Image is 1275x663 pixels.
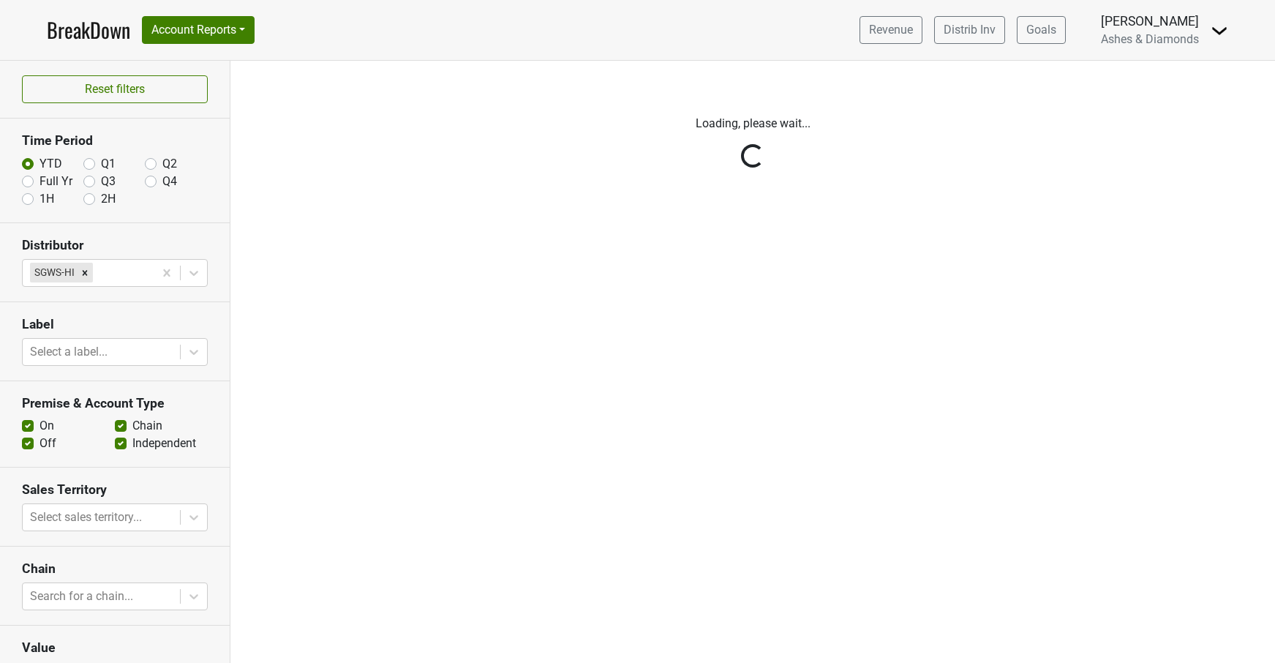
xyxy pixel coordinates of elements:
button: Account Reports [142,16,255,44]
a: Goals [1017,16,1066,44]
p: Loading, please wait... [347,115,1159,132]
img: Dropdown Menu [1211,22,1228,40]
div: [PERSON_NAME] [1101,12,1199,31]
a: BreakDown [47,15,130,45]
a: Revenue [860,16,922,44]
span: Ashes & Diamonds [1101,32,1199,46]
a: Distrib Inv [934,16,1005,44]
